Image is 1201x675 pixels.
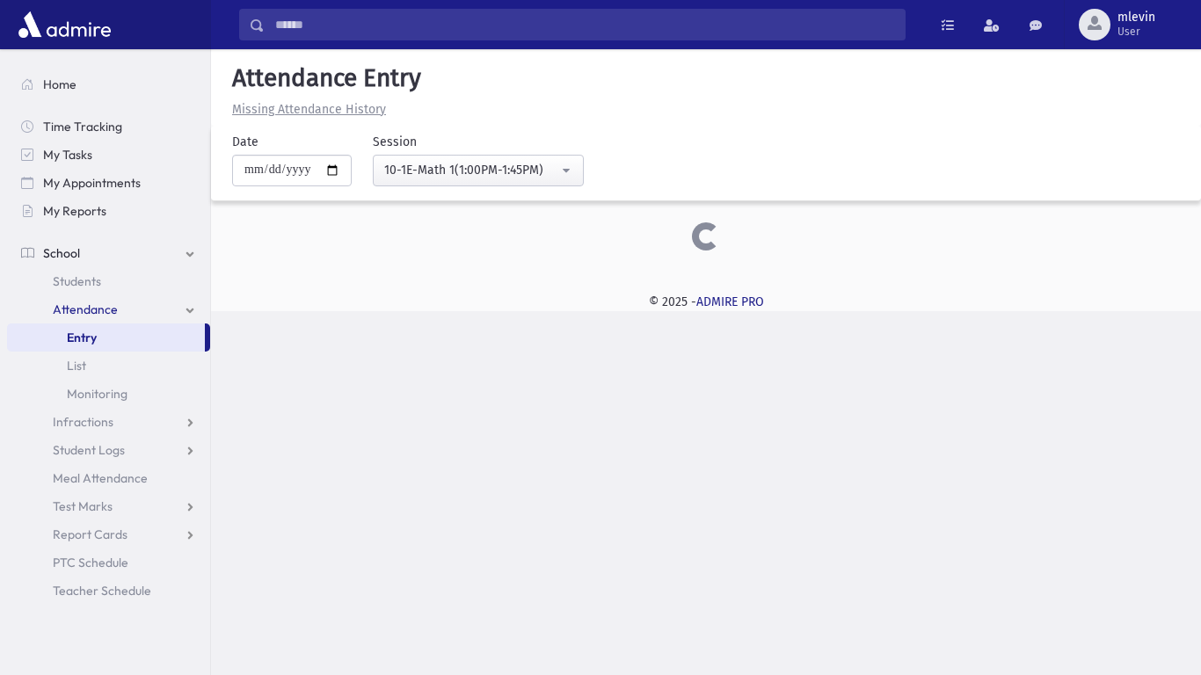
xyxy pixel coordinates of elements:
[53,498,113,514] span: Test Marks
[67,386,127,402] span: Monitoring
[7,239,210,267] a: School
[265,9,905,40] input: Search
[43,147,92,163] span: My Tasks
[43,119,122,134] span: Time Tracking
[7,323,205,352] a: Entry
[43,175,141,191] span: My Appointments
[67,330,97,345] span: Entry
[1117,25,1155,39] span: User
[7,436,210,464] a: Student Logs
[7,70,210,98] a: Home
[43,76,76,92] span: Home
[53,470,148,486] span: Meal Attendance
[14,7,115,42] img: AdmirePro
[373,155,584,186] button: 10-1E-Math 1(1:00PM-1:45PM)
[53,414,113,430] span: Infractions
[7,352,210,380] a: List
[53,442,125,458] span: Student Logs
[7,380,210,408] a: Monitoring
[384,161,558,179] div: 10-1E-Math 1(1:00PM-1:45PM)
[7,464,210,492] a: Meal Attendance
[232,133,258,151] label: Date
[53,526,127,542] span: Report Cards
[53,301,118,317] span: Attendance
[43,203,106,219] span: My Reports
[7,141,210,169] a: My Tasks
[7,267,210,295] a: Students
[7,492,210,520] a: Test Marks
[7,112,210,141] a: Time Tracking
[239,293,1173,311] div: © 2025 -
[53,273,101,289] span: Students
[232,102,386,117] u: Missing Attendance History
[7,197,210,225] a: My Reports
[373,133,417,151] label: Session
[7,520,210,548] a: Report Cards
[7,577,210,605] a: Teacher Schedule
[67,358,86,374] span: List
[53,583,151,599] span: Teacher Schedule
[7,295,210,323] a: Attendance
[225,102,386,117] a: Missing Attendance History
[225,63,1187,93] h5: Attendance Entry
[7,169,210,197] a: My Appointments
[7,548,210,577] a: PTC Schedule
[7,408,210,436] a: Infractions
[53,555,128,570] span: PTC Schedule
[696,294,764,309] a: ADMIRE PRO
[1117,11,1155,25] span: mlevin
[43,245,80,261] span: School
